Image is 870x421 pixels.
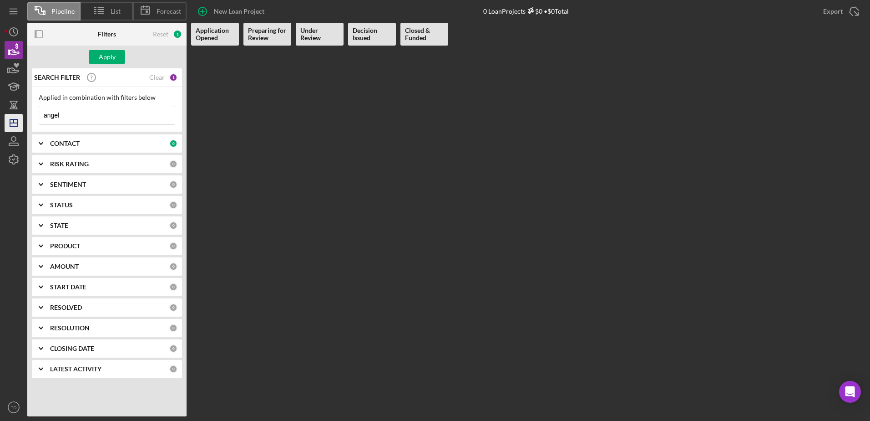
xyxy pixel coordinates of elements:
[157,8,181,15] span: Forecast
[196,27,234,41] b: Application Opened
[483,7,569,15] div: 0 Loan Projects • $0 Total
[169,324,177,332] div: 0
[169,221,177,230] div: 0
[169,283,177,291] div: 0
[169,201,177,209] div: 0
[214,2,264,21] div: New Loan Project
[89,50,125,64] button: Apply
[169,73,177,82] div: 1
[814,2,865,21] button: Export
[526,7,542,15] div: $0
[11,405,17,410] text: TD
[839,381,861,403] div: Open Intercom Messenger
[169,242,177,250] div: 0
[111,8,121,15] span: List
[98,31,116,38] b: Filters
[50,365,101,373] b: LATEST ACTIVITY
[50,242,80,250] b: PRODUCT
[169,344,177,353] div: 0
[50,201,73,209] b: STATUS
[34,74,80,81] b: SEARCH FILTER
[169,303,177,312] div: 0
[149,74,165,81] div: Clear
[50,140,80,147] b: CONTACT
[50,263,79,270] b: AMOUNT
[169,160,177,168] div: 0
[153,31,168,38] div: Reset
[5,398,23,416] button: TD
[353,27,391,41] b: Decision Issued
[50,283,86,291] b: START DATE
[39,94,175,101] div: Applied in combination with filters below
[50,181,86,188] b: SENTIMENT
[169,180,177,189] div: 0
[300,27,339,41] b: Under Review
[173,30,182,39] div: 1
[50,324,90,332] b: RESOLUTION
[50,222,68,229] b: STATE
[169,365,177,373] div: 0
[191,2,273,21] button: New Loan Project
[405,27,444,41] b: Closed & Funded
[169,262,177,271] div: 0
[50,345,94,352] b: CLOSING DATE
[169,139,177,148] div: 0
[50,160,89,168] b: RISK RATING
[99,50,116,64] div: Apply
[50,304,82,311] b: RESOLVED
[248,27,287,41] b: Preparing for Review
[823,2,843,21] div: Export
[51,8,75,15] span: Pipeline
